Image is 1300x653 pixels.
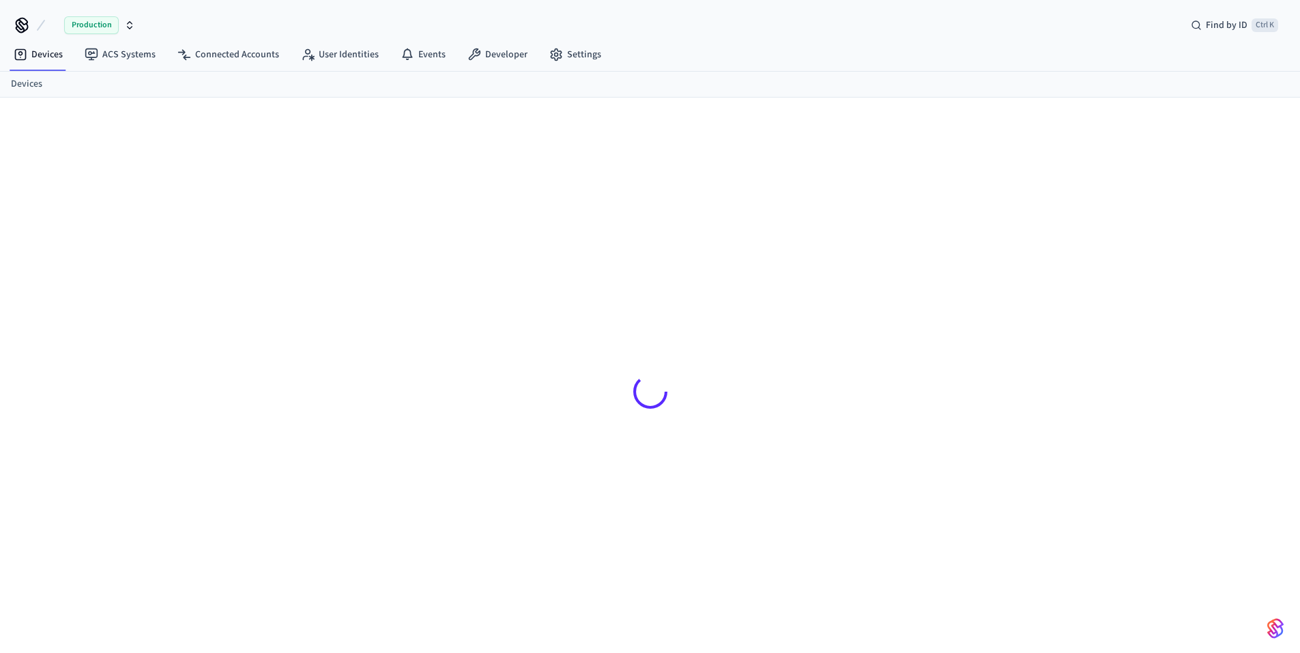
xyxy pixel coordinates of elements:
a: Events [390,42,457,67]
span: Production [64,16,119,34]
a: Devices [3,42,74,67]
a: Settings [538,42,612,67]
a: Connected Accounts [167,42,290,67]
img: SeamLogoGradient.69752ec5.svg [1267,618,1284,639]
span: Ctrl K [1252,18,1278,32]
a: Developer [457,42,538,67]
span: Find by ID [1206,18,1247,32]
a: Devices [11,77,42,91]
div: Find by IDCtrl K [1180,13,1289,38]
a: ACS Systems [74,42,167,67]
a: User Identities [290,42,390,67]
